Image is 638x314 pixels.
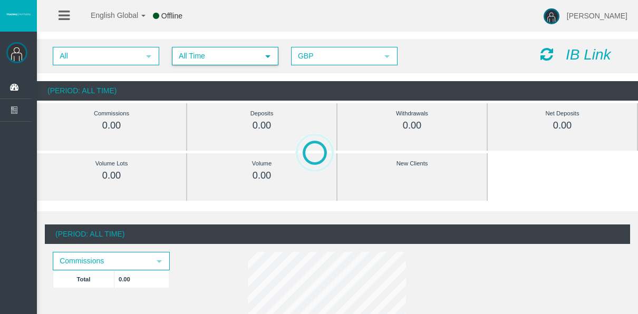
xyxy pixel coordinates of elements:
[61,107,162,120] div: Commissions
[383,52,391,61] span: select
[292,48,378,64] span: GBP
[61,170,162,182] div: 0.00
[264,52,272,61] span: select
[211,170,313,182] div: 0.00
[155,257,163,266] span: select
[567,12,627,20] span: [PERSON_NAME]
[53,270,114,288] td: Total
[61,158,162,170] div: Volume Lots
[361,120,463,132] div: 0.00
[114,270,169,288] td: 0.00
[540,47,553,62] i: Reload Dashboard
[211,107,313,120] div: Deposits
[5,12,32,16] img: logo.svg
[566,46,611,63] i: IB Link
[161,12,182,20] span: Offline
[544,8,559,24] img: user-image
[54,253,150,269] span: Commissions
[37,81,638,101] div: (Period: All Time)
[511,107,613,120] div: Net Deposits
[77,11,138,19] span: English Global
[144,52,153,61] span: select
[211,158,313,170] div: Volume
[54,48,139,64] span: All
[211,120,313,132] div: 0.00
[361,107,463,120] div: Withdrawals
[173,48,258,64] span: All Time
[511,120,613,132] div: 0.00
[45,224,630,244] div: (Period: All Time)
[61,120,162,132] div: 0.00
